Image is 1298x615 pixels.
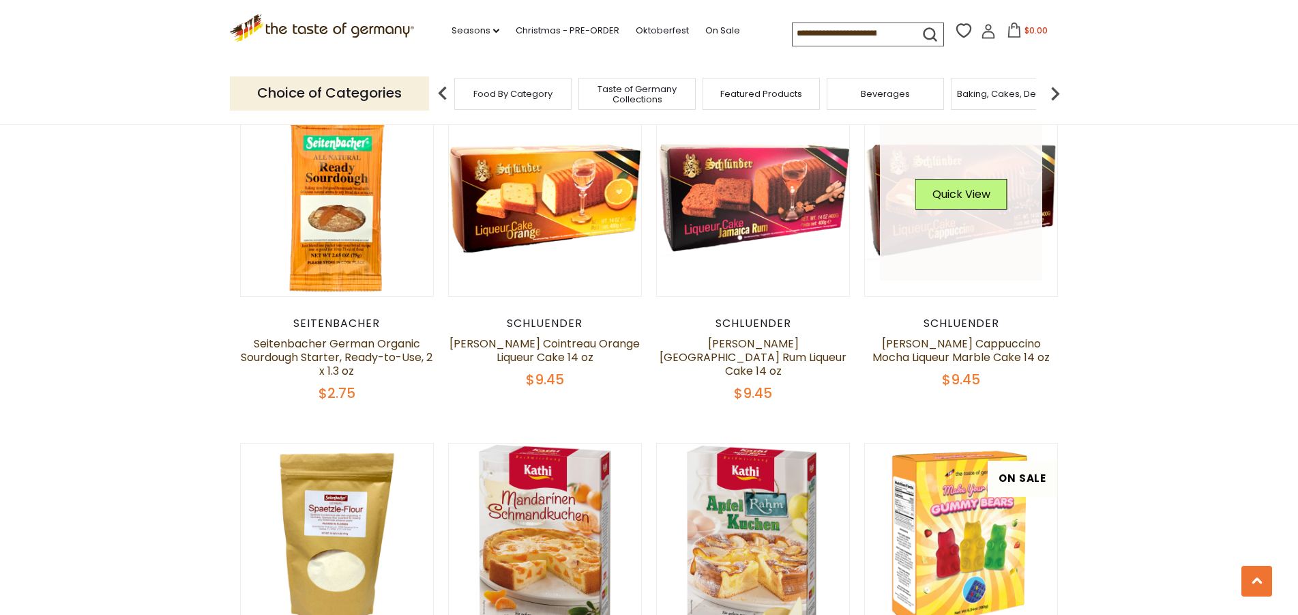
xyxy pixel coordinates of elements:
[705,23,740,38] a: On Sale
[516,23,619,38] a: Christmas - PRE-ORDER
[861,89,910,99] a: Beverages
[872,336,1050,365] a: [PERSON_NAME] Cappuccino Mocha Liqueur Marble Cake 14 oz
[915,179,1007,210] button: Quick View
[449,336,640,365] a: [PERSON_NAME] Cointreau Orange Liqueur Cake 14 oz
[1042,80,1069,107] img: next arrow
[720,89,802,99] a: Featured Products
[240,317,434,330] div: Seitenbacher
[660,336,846,379] a: [PERSON_NAME] [GEOGRAPHIC_DATA] Rum Liqueur Cake 14 oz
[473,89,552,99] a: Food By Category
[582,84,692,104] a: Taste of Germany Collections
[734,384,772,403] span: $9.45
[526,370,564,389] span: $9.45
[230,76,429,110] p: Choice of Categories
[957,89,1063,99] a: Baking, Cakes, Desserts
[449,103,642,296] img: Schluender Cointreau Orange Liqueur Cake 14 oz
[656,317,851,330] div: Schluender
[636,23,689,38] a: Oktoberfest
[429,80,456,107] img: previous arrow
[864,317,1059,330] div: Schluender
[241,336,432,379] a: Seitenbacher German Organic Sourdough Starter, Ready-to-Use, 2 x 1.3 oz
[999,23,1057,43] button: $0.00
[1024,25,1048,36] span: $0.00
[319,384,355,403] span: $2.75
[657,103,850,296] img: Schluender Jamaica Rum Liqueur Cake 14 oz
[452,23,499,38] a: Seasons
[865,103,1058,296] img: Schluender Cappuccino Mocha Liqueur Marble Cake 14 oz
[241,103,434,296] img: Seitenbacher German Organic Sourdough Starter, Ready-to-Use, 2 x 1.3 oz
[448,317,643,330] div: Schluender
[942,370,980,389] span: $9.45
